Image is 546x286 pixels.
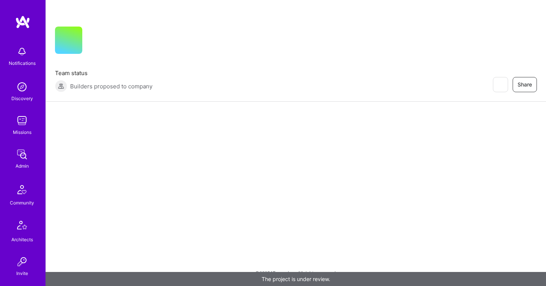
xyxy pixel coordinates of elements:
img: Architects [13,217,31,236]
img: Community [13,181,31,199]
img: teamwork [14,113,30,128]
img: bell [14,44,30,59]
img: logo [15,15,30,29]
img: Invite [14,254,30,269]
span: Team status [55,69,152,77]
div: Discovery [11,94,33,102]
i: icon CompanyGray [91,39,97,45]
span: Builders proposed to company [70,82,152,90]
button: Share [513,77,537,92]
div: Admin [16,162,29,170]
span: Share [518,81,532,88]
div: Community [10,199,34,207]
div: Notifications [9,59,36,67]
img: discovery [14,79,30,94]
div: Architects [11,236,33,244]
i: icon EyeClosed [497,82,503,88]
div: Missions [13,128,31,136]
div: The project is under review. [45,272,546,286]
div: Invite [16,269,28,277]
img: Builders proposed to company [55,80,67,92]
img: admin teamwork [14,147,30,162]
